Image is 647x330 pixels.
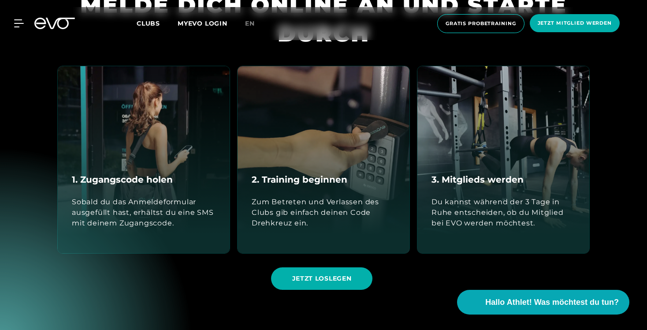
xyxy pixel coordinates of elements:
[252,173,347,186] h4: 2. Training beginnen
[292,274,352,283] span: JETZT LOSLEGEN
[457,290,629,315] button: Hallo Athlet! Was möchtest du tun?
[245,19,265,29] a: en
[446,20,516,27] span: Gratis Probetraining
[72,197,216,229] div: Sobald du das Anmeldeformular ausgefüllt hast, erhältst du eine SMS mit deinem Zugangscode.
[485,296,619,308] span: Hallo Athlet! Was möchtest du tun?
[72,173,173,186] h4: 1. Zugangscode holen
[538,19,612,27] span: Jetzt Mitglied werden
[527,14,622,33] a: Jetzt Mitglied werden
[137,19,160,27] span: Clubs
[178,19,227,27] a: MYEVO LOGIN
[431,197,575,229] div: Du kannst während der 3 Tage in Ruhe entscheiden, ob du Mitglied bei EVO werden möchtest.
[431,173,524,186] h4: 3. Mitglieds werden
[252,197,395,229] div: Zum Betreten und Verlassen des Clubs gib einfach deinen Code Drehkreuz ein.
[435,14,527,33] a: Gratis Probetraining
[137,19,178,27] a: Clubs
[245,19,255,27] span: en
